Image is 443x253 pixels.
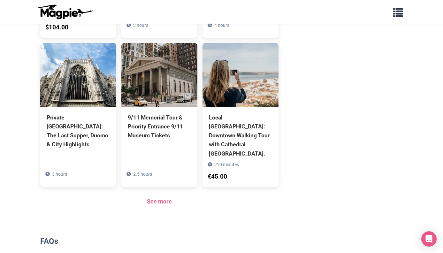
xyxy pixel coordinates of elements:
img: Local Lisbon: Downtown Walking Tour with Cathedral Climb & Castle. [202,43,279,107]
div: 9/11 Memorial Tour & Priority Entrance 9/11 Museum Tickets [128,113,191,140]
a: 9/11 Memorial Tour & Priority Entrance 9/11 Museum Tickets 2.5 hours [121,43,197,169]
div: €45.00 [208,172,227,182]
a: Local [GEOGRAPHIC_DATA]: Downtown Walking Tour with Cathedral [GEOGRAPHIC_DATA]. 210 minutes €45.00 [202,43,279,187]
span: 210 minutes [214,162,239,167]
div: Private [GEOGRAPHIC_DATA]: The Last Supper, Duomo & City Highlights [47,113,110,149]
div: Open Intercom Messenger [421,231,437,247]
a: See more [147,198,172,205]
span: 2.5 hours [133,172,152,177]
div: Local [GEOGRAPHIC_DATA]: Downtown Walking Tour with Cathedral [GEOGRAPHIC_DATA]. [209,113,272,158]
img: 9/11 Memorial Tour & Priority Entrance 9/11 Museum Tickets [121,43,197,107]
img: logo-ab69f6fb50320c5b225c76a69d11143b.png [36,4,94,19]
img: Private Milan: The Last Supper, Duomo & City Highlights [40,43,116,107]
div: $104.00 [45,23,68,33]
span: 4 hours [214,23,229,28]
h2: FAQs [40,237,279,246]
a: Private [GEOGRAPHIC_DATA]: The Last Supper, Duomo & City Highlights 3 hours [40,43,116,178]
span: 3 hours [52,172,67,177]
span: 3 hours [133,23,148,28]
